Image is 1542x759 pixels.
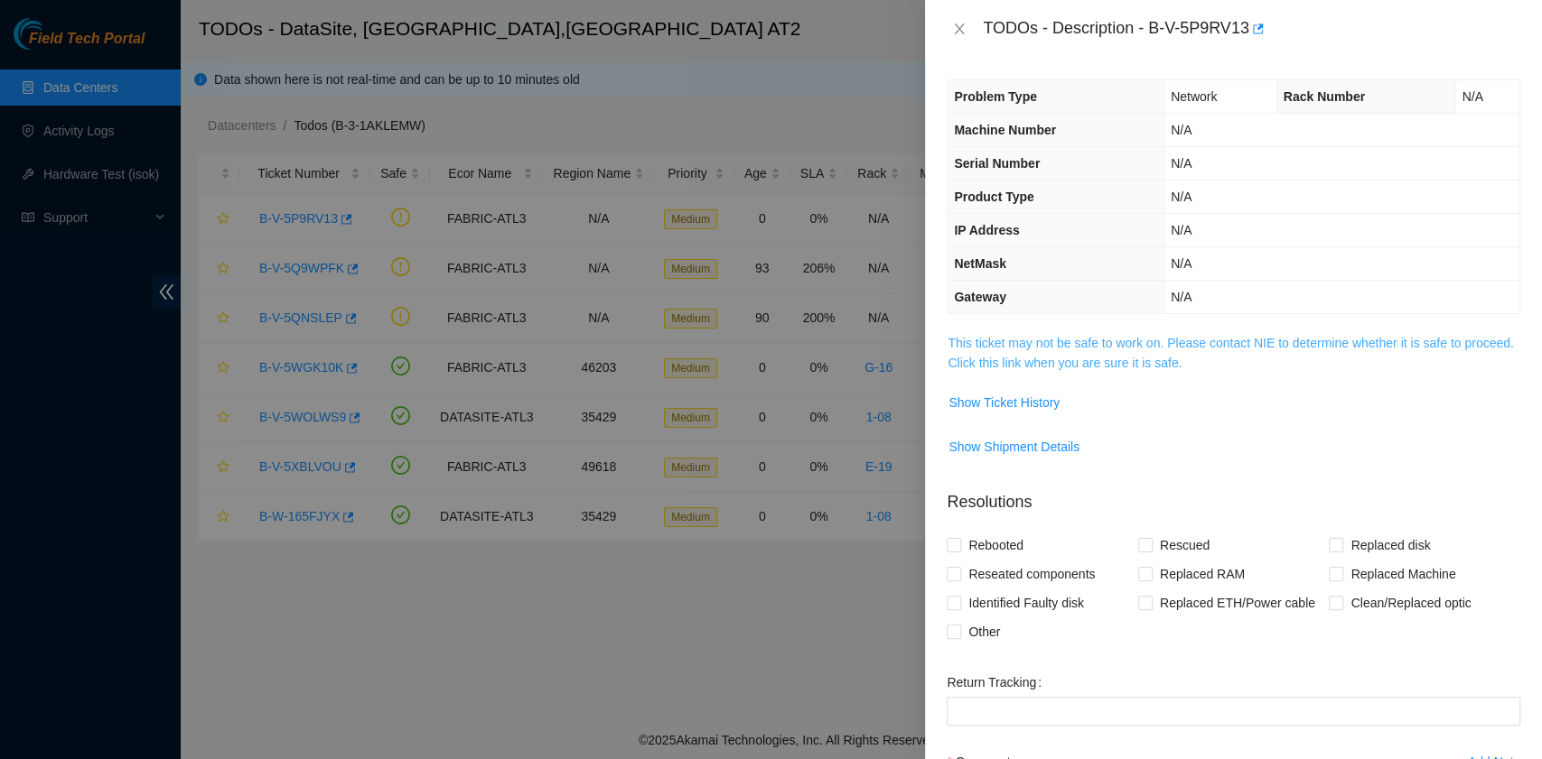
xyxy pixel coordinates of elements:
[1284,89,1365,104] span: Rack Number
[961,588,1091,617] span: Identified Faulty disk
[947,668,1049,697] label: Return Tracking
[947,697,1520,726] input: Return Tracking
[954,156,1040,171] span: Serial Number
[947,476,1520,514] p: Resolutions
[1462,89,1482,104] span: N/A
[1171,223,1192,237] span: N/A
[954,290,1006,304] span: Gateway
[1171,190,1192,204] span: N/A
[954,256,1006,271] span: NetMask
[1171,123,1192,137] span: N/A
[961,531,1031,560] span: Rebooted
[1153,588,1322,617] span: Replaced ETH/Power cable
[1153,560,1252,588] span: Replaced RAM
[949,393,1060,412] span: Show Ticket History
[952,22,967,36] span: close
[954,89,1037,104] span: Problem Type
[1171,156,1192,171] span: N/A
[947,21,972,38] button: Close
[1153,531,1217,560] span: Rescued
[949,437,1079,457] span: Show Shipment Details
[983,14,1520,43] div: TODOs - Description - B-V-5P9RV13
[1171,290,1192,304] span: N/A
[954,223,1019,237] span: IP Address
[954,123,1056,137] span: Machine Number
[954,190,1033,204] span: Product Type
[1343,588,1478,617] span: Clean/Replaced optic
[961,560,1102,588] span: Reseated components
[948,388,1061,417] button: Show Ticket History
[1171,256,1192,271] span: N/A
[1343,531,1437,560] span: Replaced disk
[948,336,1513,370] a: This ticket may not be safe to work on. Please contact NIE to determine whether it is safe to pro...
[1343,560,1463,588] span: Replaced Machine
[961,617,1007,646] span: Other
[948,432,1080,461] button: Show Shipment Details
[1171,89,1217,104] span: Network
